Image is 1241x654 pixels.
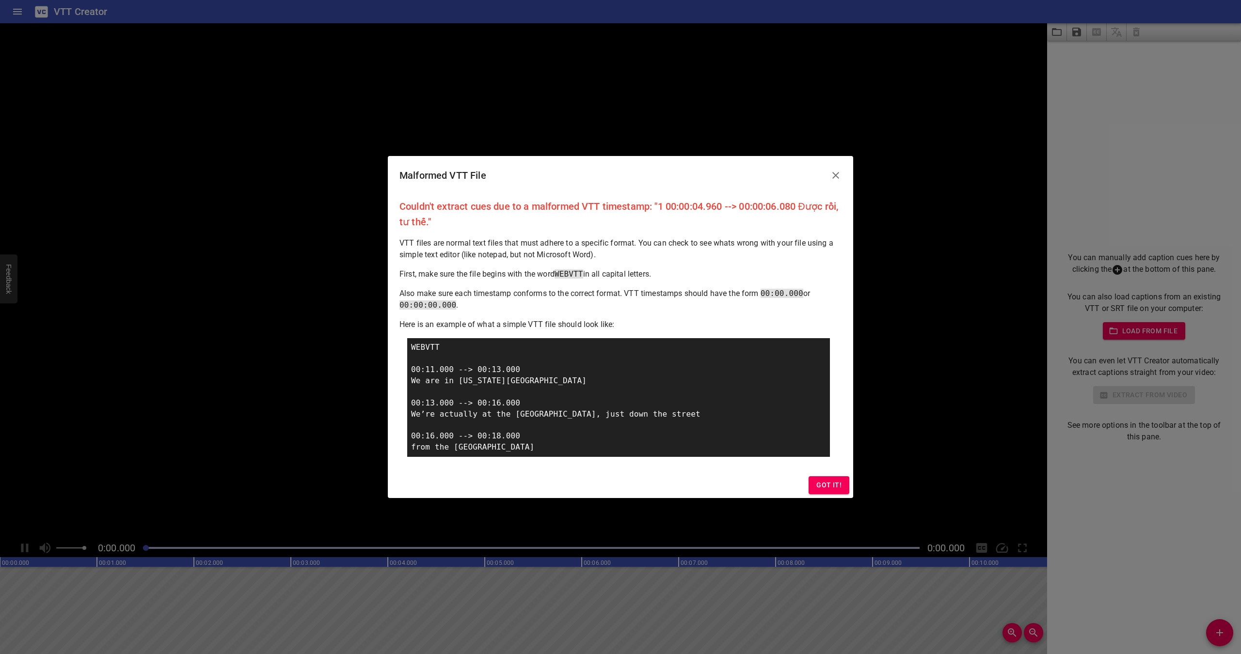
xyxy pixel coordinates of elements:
span: Got it! [816,479,842,491]
span: 00:00:00.000 [399,300,456,310]
h6: Malformed VTT File [399,168,486,183]
p: Here is an example of what a simple VTT file should look like: [399,319,842,330]
p: VTT files are normal text files that must adhere to a specific format. You can check to see whats... [399,237,842,261]
span: 00:00.000 [761,289,803,298]
p: Also make sure each timestamp conforms to the correct format. VTT timestamps should have the form... [399,288,842,311]
button: Close [824,164,847,187]
span: WEBVTT [555,269,583,279]
p: Couldn't extract cues due to a malformed VTT timestamp: "1 00:00:04.960 --> 00:00:06.080 Được rồi... [399,199,842,230]
div: WEBVTT 00:11.000 --> 00:13.000 We are in [US_STATE][GEOGRAPHIC_DATA] 00:13.000 --> 00:16.000 We’r... [407,338,830,457]
p: First, make sure the file begins with the word in all capital letters. [399,268,842,280]
button: Got it! [809,476,849,494]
